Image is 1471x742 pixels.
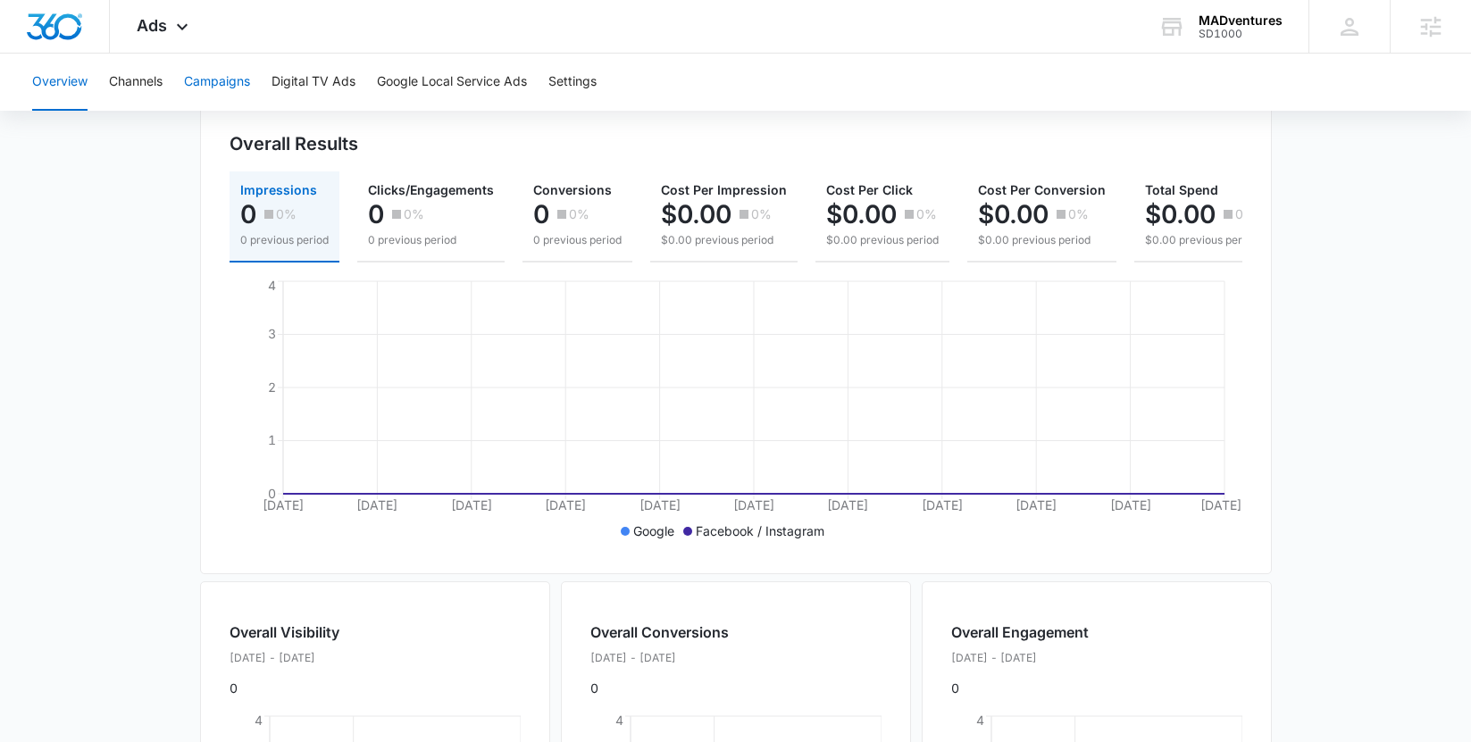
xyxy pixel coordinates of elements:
[978,200,1049,229] p: $0.00
[826,182,913,197] span: Cost Per Click
[826,232,939,248] p: $0.00 previous period
[951,621,1089,697] div: 0
[827,497,868,513] tspan: [DATE]
[1235,208,1256,221] p: 0%
[951,621,1089,643] h2: Overall Engagement
[921,497,962,513] tspan: [DATE]
[978,182,1106,197] span: Cost Per Conversion
[696,521,824,540] p: Facebook / Instagram
[356,497,397,513] tspan: [DATE]
[240,200,256,229] p: 0
[1145,182,1218,197] span: Total Spend
[633,521,674,540] p: Google
[368,182,494,197] span: Clicks/Engagements
[1015,497,1057,513] tspan: [DATE]
[976,713,984,728] tspan: 4
[1199,497,1241,513] tspan: [DATE]
[590,621,729,643] h2: Overall Conversions
[450,497,491,513] tspan: [DATE]
[276,208,297,221] p: 0%
[263,497,304,513] tspan: [DATE]
[751,208,772,221] p: 0%
[240,182,317,197] span: Impressions
[569,208,589,221] p: 0%
[268,278,276,293] tspan: 4
[255,713,263,728] tspan: 4
[368,200,384,229] p: 0
[639,497,680,513] tspan: [DATE]
[1145,232,1258,248] p: $0.00 previous period
[1109,497,1150,513] tspan: [DATE]
[377,54,527,111] button: Google Local Service Ads
[268,326,276,341] tspan: 3
[826,200,897,229] p: $0.00
[733,497,774,513] tspan: [DATE]
[268,379,276,395] tspan: 2
[916,208,937,221] p: 0%
[1145,200,1216,229] p: $0.00
[137,16,167,35] span: Ads
[240,232,329,248] p: 0 previous period
[1068,208,1089,221] p: 0%
[404,208,424,221] p: 0%
[951,650,1089,666] p: [DATE] - [DATE]
[230,621,339,697] div: 0
[545,497,586,513] tspan: [DATE]
[615,713,623,728] tspan: 4
[978,232,1106,248] p: $0.00 previous period
[272,54,355,111] button: Digital TV Ads
[230,621,339,643] h2: Overall Visibility
[109,54,163,111] button: Channels
[230,650,339,666] p: [DATE] - [DATE]
[548,54,597,111] button: Settings
[590,621,729,697] div: 0
[230,130,358,157] h3: Overall Results
[661,182,787,197] span: Cost Per Impression
[661,200,731,229] p: $0.00
[1199,13,1283,28] div: account name
[533,182,612,197] span: Conversions
[533,200,549,229] p: 0
[533,232,622,248] p: 0 previous period
[1199,28,1283,40] div: account id
[184,54,250,111] button: Campaigns
[590,650,729,666] p: [DATE] - [DATE]
[368,232,494,248] p: 0 previous period
[661,232,787,248] p: $0.00 previous period
[268,486,276,501] tspan: 0
[268,432,276,447] tspan: 1
[32,54,88,111] button: Overview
